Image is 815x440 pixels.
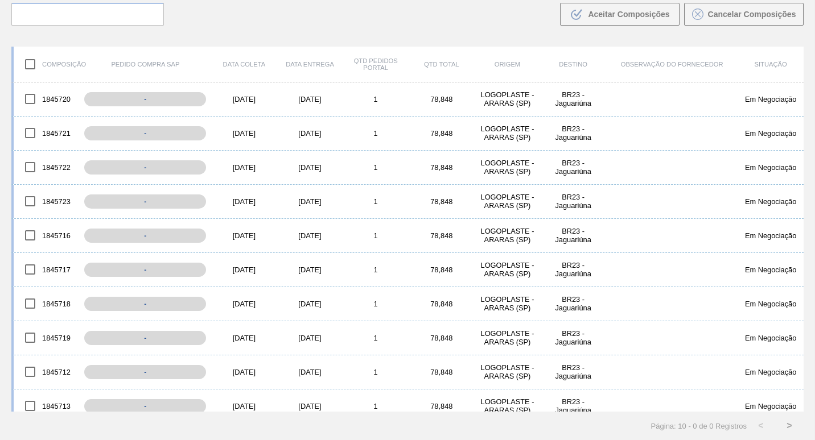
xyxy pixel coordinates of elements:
div: [DATE] [277,129,343,138]
font: 1845719 [42,334,71,342]
div: 1 [343,300,409,308]
div: Destino [540,61,606,68]
div: Data coleta [211,61,277,68]
font: 1845723 [42,197,71,206]
div: - [84,229,206,243]
div: [DATE] [277,197,343,206]
font: 1845716 [42,231,71,240]
span: Cancelar Composições [708,10,796,19]
div: - [84,331,206,345]
div: [DATE] [211,197,277,206]
div: [DATE] [277,402,343,410]
div: Em Negociação [738,402,804,410]
div: - [84,297,206,311]
div: [DATE] [211,265,277,274]
div: Qtd Total [409,61,475,68]
div: [DATE] [277,300,343,308]
div: BR23 - Jaguariúna [540,397,606,414]
div: 78,848 [409,300,475,308]
div: LOGOPLASTE - ARARAS (SP) [475,363,541,380]
div: Em Negociação [738,368,804,376]
div: BR23 - Jaguariúna [540,227,606,244]
div: [DATE] [277,231,343,240]
button: > [775,412,804,440]
div: LOGOPLASTE - ARARAS (SP) [475,261,541,278]
div: [DATE] [211,334,277,342]
div: LOGOPLASTE - ARARAS (SP) [475,329,541,346]
div: Observação do Fornecedor [606,61,738,68]
div: 78,848 [409,231,475,240]
div: LOGOPLASTE - ARARAS (SP) [475,124,541,142]
div: [DATE] [211,368,277,376]
font: 1845717 [42,265,71,274]
div: LOGOPLASTE - ARARAS (SP) [475,159,541,176]
div: [DATE] [277,334,343,342]
div: - [84,92,206,106]
span: 0 - 0 de 0 Registros [682,422,747,430]
div: BR23 - Jaguariúna [540,90,606,107]
div: - [84,365,206,379]
div: Em Negociação [738,300,804,308]
div: Origem [475,61,541,68]
div: 1 [343,163,409,172]
div: BR23 - Jaguariúna [540,159,606,176]
div: BR23 - Jaguariúna [540,295,606,312]
div: [DATE] [211,129,277,138]
div: - [84,263,206,277]
font: 1845713 [42,402,71,410]
div: 78,848 [409,95,475,103]
div: 78,848 [409,334,475,342]
div: [DATE] [277,95,343,103]
div: 1 [343,231,409,240]
font: Composição [42,61,86,68]
div: Situação [738,61,804,68]
div: 1 [343,95,409,103]
button: Cancelar Composições [684,3,804,26]
div: [DATE] [211,163,277,172]
div: 78,848 [409,402,475,410]
div: Data Entrega [277,61,343,68]
div: Em Negociação [738,265,804,274]
font: 1845718 [42,300,71,308]
div: 78,848 [409,368,475,376]
div: Em Negociação [738,231,804,240]
button: Aceitar Composições [560,3,680,26]
font: 1845721 [42,129,71,138]
div: [DATE] [211,402,277,410]
div: LOGOPLASTE - ARARAS (SP) [475,295,541,312]
div: BR23 - Jaguariúna [540,193,606,210]
div: Em Negociação [738,129,804,138]
div: 1 [343,368,409,376]
div: LOGOPLASTE - ARARAS (SP) [475,397,541,414]
div: 78,848 [409,129,475,138]
font: 1845722 [42,163,71,172]
font: 1845720 [42,95,71,103]
div: Em Negociação [738,163,804,172]
div: Qtd Pedidos Portal [343,57,409,71]
div: [DATE] [211,231,277,240]
div: Em Negociação [738,334,804,342]
div: [DATE] [211,300,277,308]
font: 1845712 [42,368,71,376]
div: [DATE] [211,95,277,103]
div: [DATE] [277,368,343,376]
div: BR23 - Jaguariúna [540,124,606,142]
div: [DATE] [277,163,343,172]
div: 1 [343,129,409,138]
div: BR23 - Jaguariúna [540,261,606,278]
button: < [747,412,775,440]
div: LOGOPLASTE - ARARAS (SP) [475,193,541,210]
div: - [84,399,206,413]
div: Em Negociação [738,95,804,103]
span: Página: 1 [651,422,682,430]
div: BR23 - Jaguariúna [540,363,606,380]
span: Aceitar Composições [588,10,669,19]
div: LOGOPLASTE - ARARAS (SP) [475,90,541,107]
div: Em Negociação [738,197,804,206]
div: 1 [343,265,409,274]
div: - [84,194,206,209]
div: 1 [343,334,409,342]
div: BR23 - Jaguariúna [540,329,606,346]
div: - [84,160,206,175]
div: - [84,126,206,140]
